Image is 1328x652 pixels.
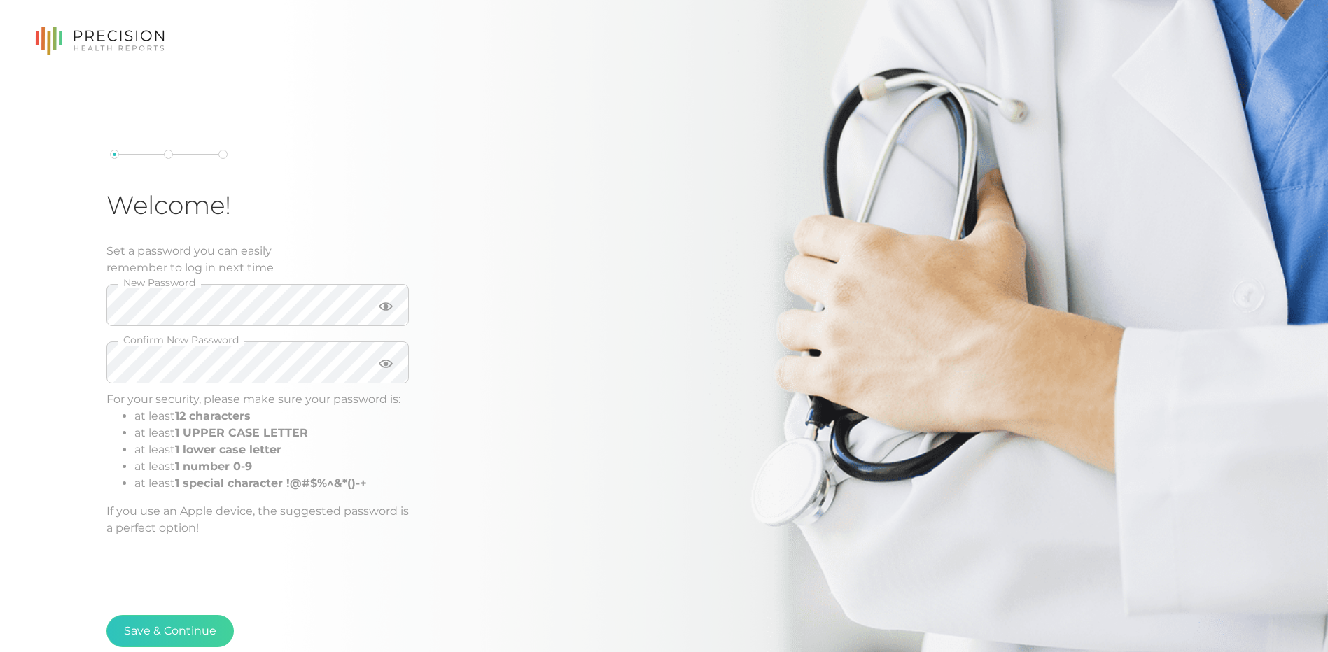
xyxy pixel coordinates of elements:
li: at least [134,475,409,492]
button: Save & Continue [106,615,234,647]
b: 1 UPPER CASE LETTER [175,426,308,439]
div: For your security, please make sure your password is: If you use an Apple device, the suggested p... [106,391,409,537]
li: at least [134,425,409,441]
h1: Welcome! [106,190,409,220]
b: 1 number 0-9 [175,460,252,473]
div: Set a password you can easily remember to log in next time [106,243,409,276]
li: at least [134,458,409,475]
b: 1 lower case letter [175,443,281,456]
li: at least [134,408,409,425]
b: 1 special character !@#$%^&*()-+ [175,476,367,490]
li: at least [134,441,409,458]
b: 12 characters [175,409,251,423]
